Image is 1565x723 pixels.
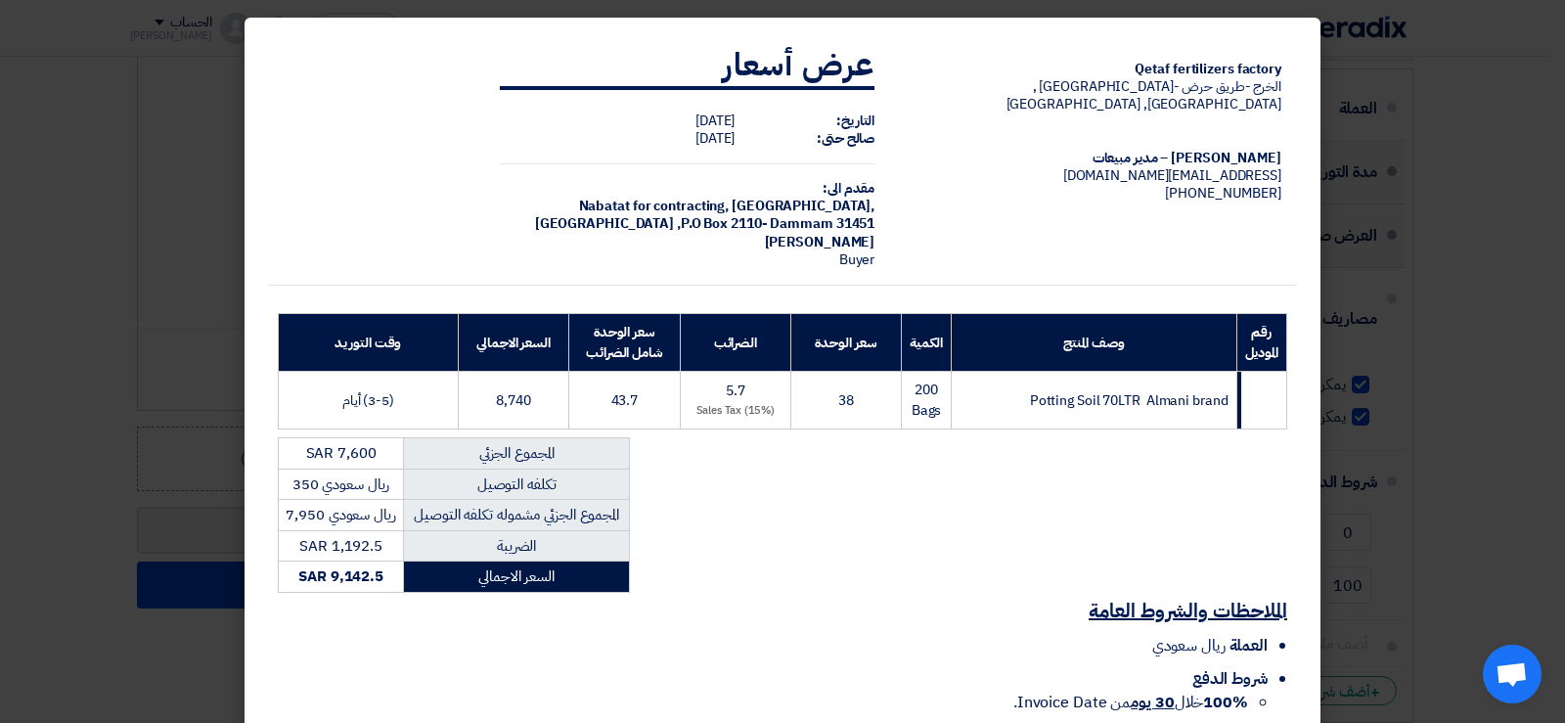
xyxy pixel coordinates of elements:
[823,178,874,199] strong: مقدم الى:
[726,381,745,401] span: 5.7
[1203,691,1248,714] strong: 100%
[535,196,875,234] span: [GEOGRAPHIC_DATA], [GEOGRAPHIC_DATA] ,P.O Box 2110- Dammam 31451
[404,500,630,531] td: المجموع الجزئي مشموله تكلفه التوصيل
[695,111,735,131] span: [DATE]
[611,390,639,411] span: 43.7
[579,196,730,216] span: Nabatat for contracting,
[689,403,782,420] div: (15%) Sales Tax
[1131,691,1174,714] u: 30 يوم
[1230,634,1268,657] span: العملة
[765,232,875,252] span: [PERSON_NAME]
[298,565,383,587] strong: SAR 9,142.5
[906,61,1281,78] div: Qetaf fertilizers factory
[404,438,630,470] td: المجموع الجزئي
[404,562,630,593] td: السعر الاجمالي
[1013,691,1248,714] span: خلال من Invoice Date.
[839,249,875,270] span: Buyer
[912,380,942,421] span: 200 Bags
[1236,314,1286,372] th: رقم الموديل
[836,111,874,131] strong: التاريخ:
[286,504,395,525] span: ريال سعودي 7,950
[458,314,568,372] th: السعر الاجمالي
[1165,183,1281,203] span: [PHONE_NUMBER]
[404,530,630,562] td: الضريبة
[1089,596,1287,625] u: الملاحظات والشروط العامة
[817,128,874,149] strong: صالح حتى:
[906,150,1281,167] div: [PERSON_NAME] – مدير مبيعات
[279,438,404,470] td: SAR 7,600
[680,314,790,372] th: الضرائب
[901,314,951,372] th: الكمية
[1006,76,1281,114] span: الخرج -طريق حرض -[GEOGRAPHIC_DATA] , [GEOGRAPHIC_DATA], [GEOGRAPHIC_DATA]
[838,390,854,411] span: 38
[723,41,874,88] strong: عرض أسعار
[1483,645,1542,703] a: Open chat
[952,314,1236,372] th: وصف المنتج
[1192,667,1268,691] span: شروط الدفع
[299,535,382,557] span: SAR 1,192.5
[342,390,394,411] span: (3-5) أيام
[1152,634,1226,657] span: ريال سعودي
[292,474,390,495] span: ريال سعودي 350
[1030,390,1229,411] span: Potting Soil 70LTR Almani brand
[279,314,459,372] th: وقت التوريد
[1063,165,1281,186] span: [EMAIL_ADDRESS][DOMAIN_NAME]
[496,390,531,411] span: 8,740
[791,314,902,372] th: سعر الوحدة
[569,314,680,372] th: سعر الوحدة شامل الضرائب
[404,469,630,500] td: تكلفه التوصيل
[695,128,735,149] span: [DATE]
